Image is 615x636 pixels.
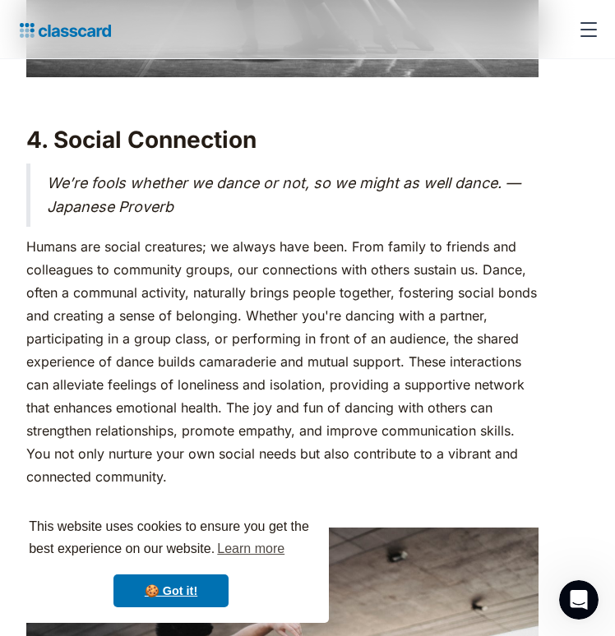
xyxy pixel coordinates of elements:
h2: 4. Social Connection [26,125,539,154]
em: We’re fools whether we dance or not, so we might as well dance. — Japanese Proverb [47,174,520,215]
div: cookieconsent [13,501,329,623]
a: learn more about cookies [215,537,287,561]
p: Humans are social creatures; we always have been. From family to friends and colleagues to commun... [26,235,539,488]
a: home [13,18,111,41]
p: ‍ [26,85,539,108]
p: ‍ [26,496,539,519]
a: dismiss cookie message [113,574,229,607]
span: This website uses cookies to ensure you get the best experience on our website. [29,517,313,561]
div: menu [569,10,602,49]
iframe: Intercom live chat [559,580,599,620]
